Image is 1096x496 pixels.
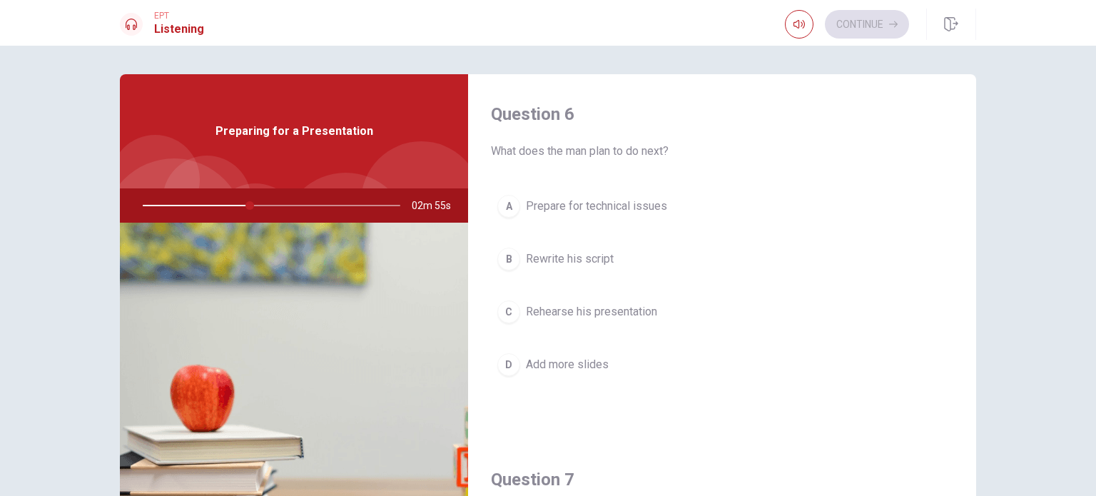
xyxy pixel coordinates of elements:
span: What does the man plan to do next? [491,143,953,160]
span: Preparing for a Presentation [215,123,373,140]
div: A [497,195,520,218]
div: B [497,248,520,270]
span: Prepare for technical issues [526,198,667,215]
div: C [497,300,520,323]
h1: Listening [154,21,204,38]
span: Rewrite his script [526,250,614,268]
button: BRewrite his script [491,241,953,277]
button: CRehearse his presentation [491,294,953,330]
span: 02m 55s [412,188,462,223]
div: D [497,353,520,376]
button: DAdd more slides [491,347,953,383]
button: APrepare for technical issues [491,188,953,224]
h4: Question 6 [491,103,953,126]
span: Rehearse his presentation [526,303,657,320]
span: Add more slides [526,356,609,373]
span: EPT [154,11,204,21]
h4: Question 7 [491,468,953,491]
